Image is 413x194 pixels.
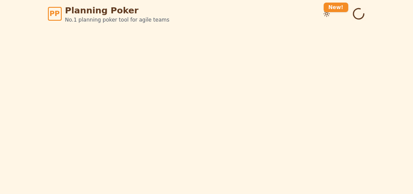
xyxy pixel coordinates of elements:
[324,3,348,12] div: New!
[319,6,334,22] button: New!
[65,4,170,16] span: Planning Poker
[48,4,170,23] a: PPPlanning PokerNo.1 planning poker tool for agile teams
[50,9,60,19] span: PP
[65,16,170,23] span: No.1 planning poker tool for agile teams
